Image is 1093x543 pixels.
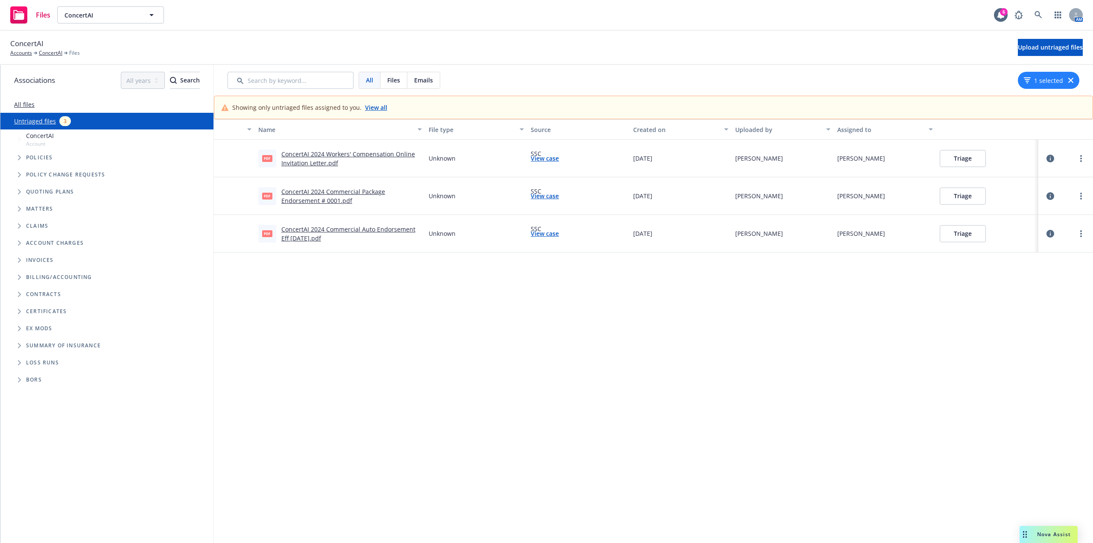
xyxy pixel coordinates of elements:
span: Summary of insurance [26,343,101,348]
input: Search by keyword... [228,72,354,89]
span: Files [69,49,80,57]
span: Policy change requests [26,172,105,177]
div: [PERSON_NAME] [837,229,885,238]
span: Claims [26,223,48,229]
button: Upload untriaged files [1018,39,1083,56]
span: Associations [14,75,55,86]
a: Files [7,3,54,27]
button: ConcertAI [57,6,164,23]
a: All files [14,100,35,109]
div: [PERSON_NAME] [735,154,783,163]
span: Matters [26,206,53,211]
a: ConcertAI 2024 Commercial Auto Endorsement Eff [DATE].pdf [281,225,415,242]
div: File type [429,125,514,134]
span: Files [387,76,400,85]
a: View all [365,103,387,112]
a: more [1076,153,1086,164]
span: Emails [414,76,433,85]
span: pdf [262,155,272,161]
span: Nova Assist [1037,531,1071,538]
span: BORs [26,377,42,382]
div: 6 [1000,8,1008,16]
a: more [1076,229,1086,239]
button: Assigned to [834,119,936,140]
span: ConcertAI [64,11,138,20]
div: Name [258,125,412,134]
a: Untriaged files [14,117,56,126]
div: Source [531,125,626,134]
a: Switch app [1049,6,1067,23]
span: Quoting plans [26,189,74,194]
span: Invoices [26,258,54,263]
a: View case [531,154,559,163]
button: 1 selected [1024,76,1063,85]
button: Triage [940,188,986,205]
span: pdf [262,230,272,237]
button: Source [527,119,629,140]
span: [DATE] [633,191,652,200]
span: Ex Mods [26,326,52,331]
span: pdf [262,193,272,199]
button: Created on [630,119,732,140]
svg: Search [170,77,177,84]
a: View case [531,191,559,200]
span: Files [36,12,50,18]
span: ConcertAI [10,38,44,49]
div: Showing only untriaged files assigned to you. [232,103,387,112]
a: more [1076,191,1086,201]
button: Triage [940,150,986,167]
a: Report a Bug [1010,6,1027,23]
span: Contracts [26,292,61,297]
a: ConcertAI 2024 Commercial Package Endorsement # 0001.pdf [281,188,385,205]
a: ConcertAI 2024 Workers' Compensation Online Invitation Letter.pdf [281,150,415,167]
a: Search [1030,6,1047,23]
div: [PERSON_NAME] [837,191,885,200]
a: Accounts [10,49,32,57]
span: Upload untriaged files [1018,43,1083,51]
span: Account [26,140,54,147]
a: View case [531,229,559,238]
div: Search [170,72,200,88]
span: Billing/Accounting [26,275,92,280]
span: Loss Runs [26,360,59,365]
span: Policies [26,155,53,160]
button: File type [425,119,527,140]
div: Assigned to [837,125,923,134]
button: Nova Assist [1020,526,1078,543]
button: Name [255,119,425,140]
div: Folder Tree Example [0,269,213,388]
span: [DATE] [633,154,652,163]
div: [PERSON_NAME] [735,191,783,200]
div: 3 [59,116,71,126]
div: Drag to move [1020,526,1030,543]
div: Uploaded by [735,125,821,134]
div: [PERSON_NAME] [837,154,885,163]
button: SearchSearch [170,72,200,89]
button: Triage [940,225,986,242]
span: All [366,76,373,85]
span: ConcertAI [26,131,54,140]
div: Created on [633,125,719,134]
span: [DATE] [633,229,652,238]
span: Certificates [26,309,67,314]
a: ConcertAI [39,49,62,57]
button: Uploaded by [732,119,834,140]
div: [PERSON_NAME] [735,229,783,238]
div: Tree Example [0,129,213,269]
span: Account charges [26,241,84,246]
